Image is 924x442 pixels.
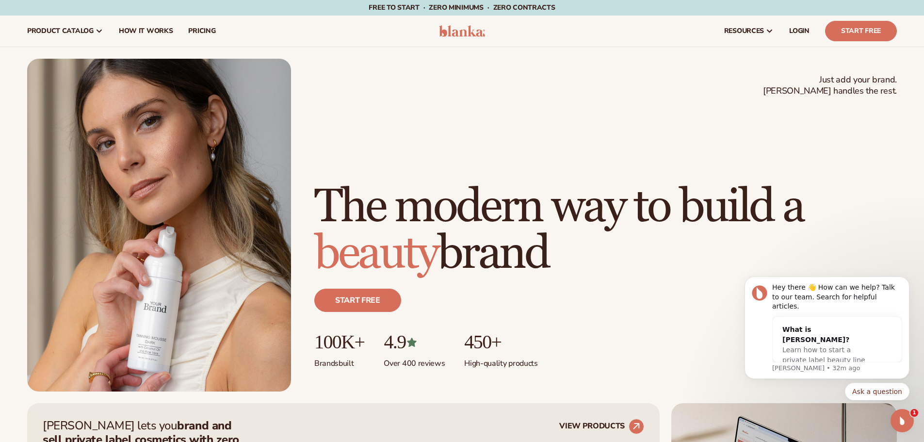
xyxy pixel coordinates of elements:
[781,16,817,47] a: LOGIN
[464,331,537,353] p: 450+
[19,16,111,47] a: product catalog
[825,21,897,41] a: Start Free
[439,25,485,37] img: logo
[559,419,644,434] a: VIEW PRODUCTS
[314,184,897,277] h1: The modern way to build a brand
[180,16,223,47] a: pricing
[789,27,810,35] span: LOGIN
[314,353,364,369] p: Brands built
[369,3,555,12] span: Free to start · ZERO minimums · ZERO contracts
[910,409,918,417] span: 1
[730,254,924,416] iframe: Intercom notifications message
[27,27,94,35] span: product catalog
[111,16,181,47] a: How It Works
[724,27,764,35] span: resources
[314,289,401,312] a: Start free
[384,331,445,353] p: 4.9
[464,353,537,369] p: High-quality products
[384,353,445,369] p: Over 400 reviews
[27,59,291,392] img: Female holding tanning mousse.
[314,331,364,353] p: 100K+
[763,74,897,97] span: Just add your brand. [PERSON_NAME] handles the rest.
[188,27,215,35] span: pricing
[716,16,781,47] a: resources
[314,225,438,282] span: beauty
[891,409,914,432] iframe: Intercom live chat
[119,27,173,35] span: How It Works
